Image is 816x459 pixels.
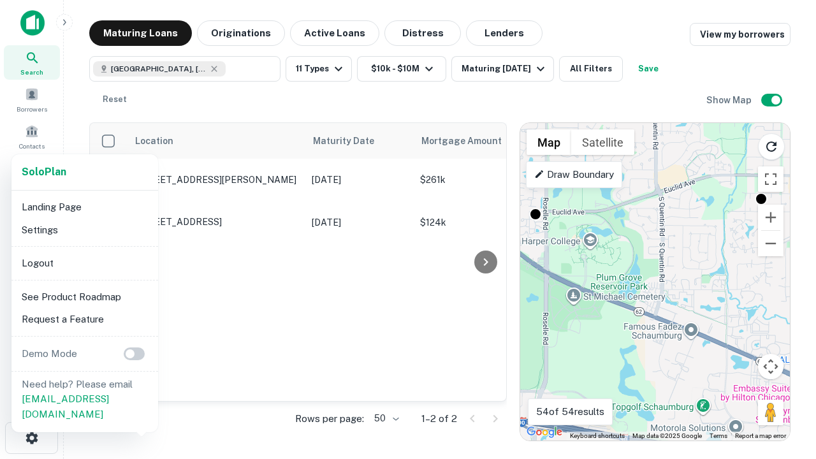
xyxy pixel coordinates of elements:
p: Demo Mode [17,346,82,361]
a: [EMAIL_ADDRESS][DOMAIN_NAME] [22,393,109,419]
li: Request a Feature [17,308,153,331]
iframe: Chat Widget [752,316,816,377]
li: Landing Page [17,196,153,219]
a: SoloPlan [22,164,66,180]
strong: Solo Plan [22,166,66,178]
p: Need help? Please email [22,377,148,422]
li: Settings [17,219,153,242]
li: See Product Roadmap [17,286,153,309]
li: Logout [17,252,153,275]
